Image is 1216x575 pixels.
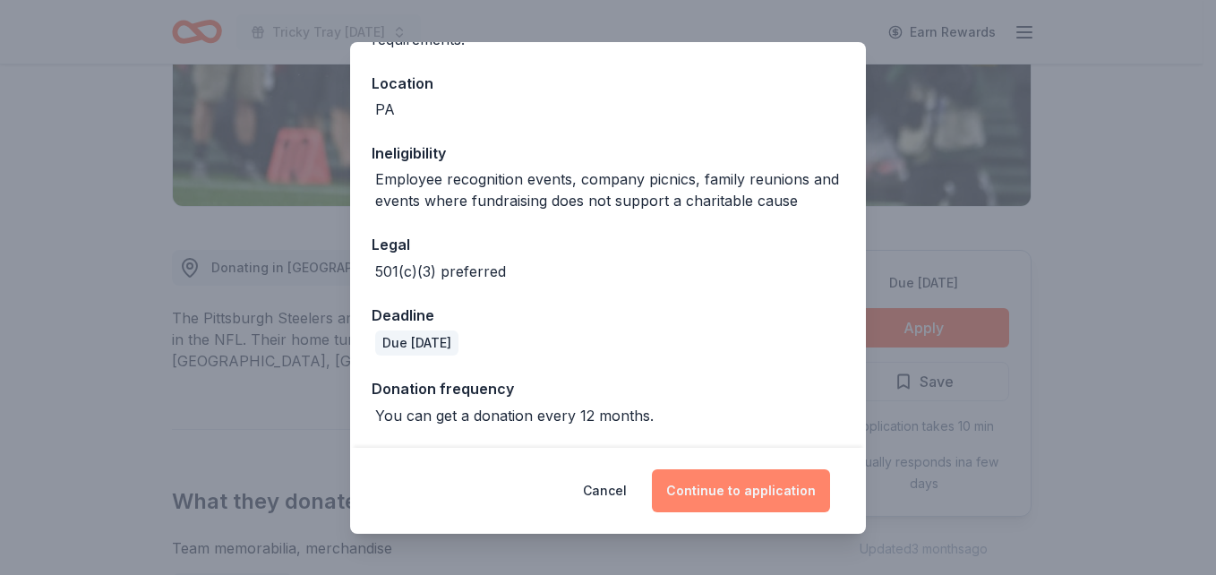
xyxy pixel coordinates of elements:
div: You can get a donation every 12 months. [375,405,654,426]
div: Location [372,72,844,95]
div: PA [375,99,395,120]
button: Cancel [583,469,627,512]
div: 501(c)(3) preferred [375,261,506,282]
div: Legal [372,233,844,256]
div: Ineligibility [372,142,844,165]
div: Donation frequency [372,377,844,400]
div: Deadline [372,304,844,327]
button: Continue to application [652,469,830,512]
div: Employee recognition events, company picnics, family reunions and events where fundraising does n... [375,168,844,211]
div: Due [DATE] [375,330,458,356]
